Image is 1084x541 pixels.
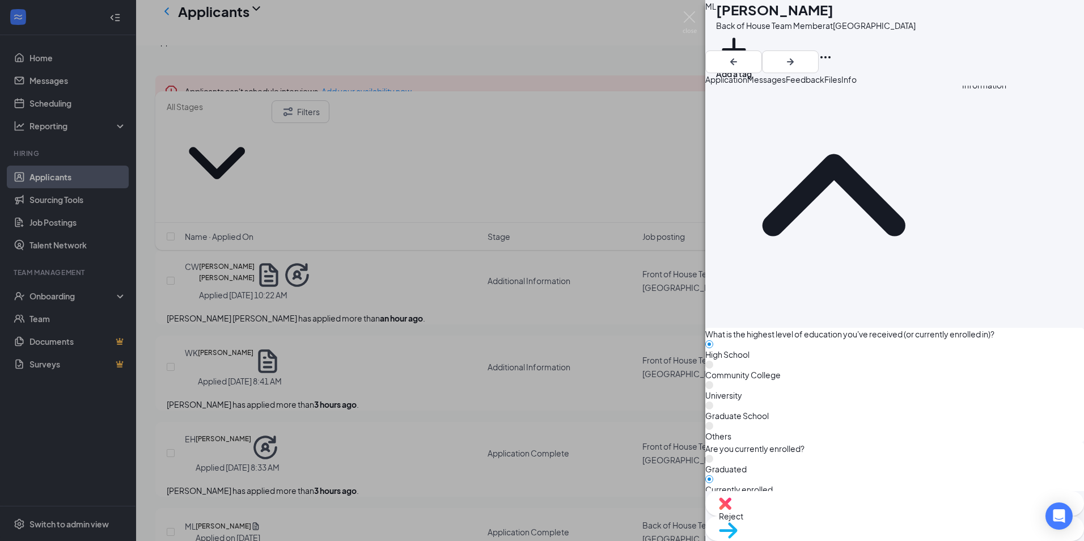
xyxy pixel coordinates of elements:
[705,464,747,474] span: Graduated
[705,431,731,441] span: Others
[962,66,1018,323] div: Additional Information
[784,55,797,69] svg: ArrowRight
[1045,502,1073,530] div: Open Intercom Messenger
[727,55,740,69] svg: ArrowLeftNew
[705,328,994,340] span: What is the highest level of education you've received (or currently enrolled in)?
[705,66,962,323] svg: ChevronUp
[705,370,781,380] span: Community College
[716,32,752,67] svg: Plus
[841,74,857,84] span: Info
[824,74,841,84] span: Files
[705,442,804,455] span: Are you currently enrolled?
[705,484,773,494] span: Currently enrolled
[716,19,916,32] div: Back of House Team Member at [GEOGRAPHIC_DATA]
[705,390,742,400] span: University
[719,510,1070,522] span: Reject
[705,411,769,421] span: Graduate School
[819,50,832,64] svg: Ellipses
[705,50,762,73] button: ArrowLeftNew
[705,349,750,360] span: High School
[747,74,786,84] span: Messages
[762,50,819,73] button: ArrowRight
[705,74,747,84] span: Application
[716,32,752,80] button: PlusAdd a tag
[786,74,824,84] span: Feedback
